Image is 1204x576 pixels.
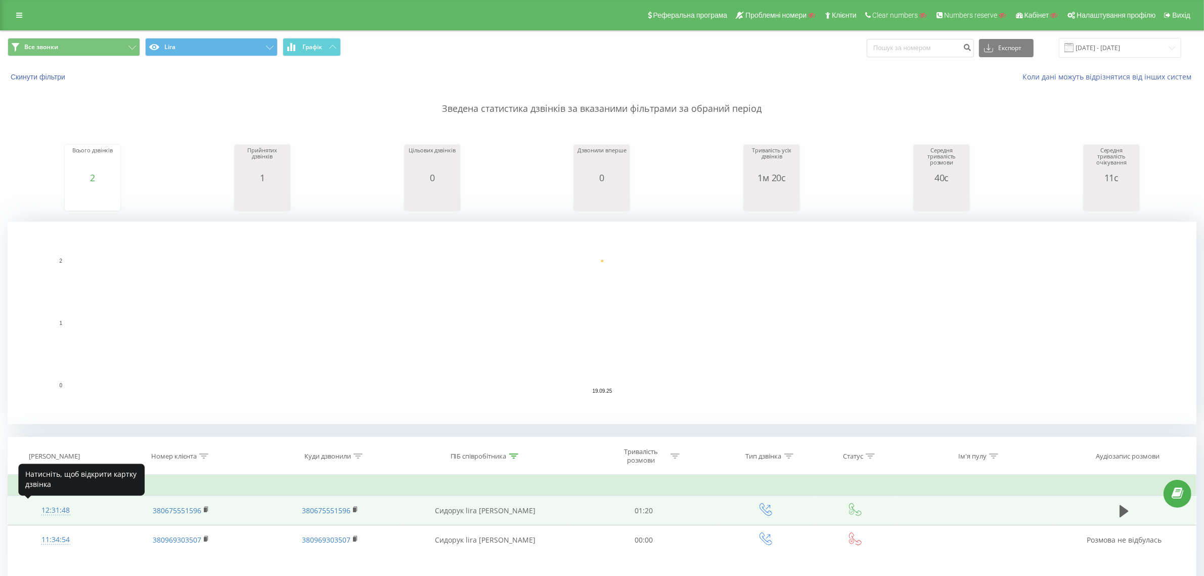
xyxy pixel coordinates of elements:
div: 11с [1086,173,1137,183]
svg: A chart. [916,183,967,213]
a: 380969303507 [302,535,350,545]
div: Тривалість розмови [614,447,668,465]
div: 40с [916,173,967,183]
p: Зведена статистика дзвінків за вказаними фільтрами за обраний період [8,82,1196,115]
a: 380675551596 [302,506,350,515]
svg: A chart. [407,183,458,213]
div: Прийнятих дзвінків [237,147,288,173]
button: Lira [145,38,278,56]
button: Все звонки [8,38,140,56]
div: Натисніть, щоб відкрити картку дзвінка [18,464,145,496]
a: 380969303507 [153,535,201,545]
td: Сьогодні [8,476,1196,496]
div: Тип дзвінка [746,452,782,461]
svg: A chart. [746,183,797,213]
svg: A chart. [237,183,288,213]
div: ПІБ співробітника [451,452,507,461]
div: 2 [67,173,118,183]
div: Аудіозапис розмови [1096,452,1160,461]
button: Графік [283,38,341,56]
text: 2 [59,258,62,264]
span: Клієнти [832,11,857,19]
span: Кабінет [1024,11,1049,19]
div: Середня тривалість розмови [916,147,967,173]
div: Статус [843,452,863,461]
div: 11:34:54 [18,530,93,550]
div: Номер клієнта [151,452,197,461]
button: Скинути фільтри [8,72,70,81]
div: Всього дзвінків [67,147,118,173]
span: Вихід [1173,11,1190,19]
div: 1м 20с [746,173,797,183]
div: Цільових дзвінків [407,147,458,173]
svg: A chart. [8,222,1196,424]
div: Тривалість усіх дзвінків [746,147,797,173]
a: 380675551596 [153,506,201,515]
button: Експорт [979,39,1034,57]
span: Clear numbers [872,11,918,19]
svg: A chart. [67,183,118,213]
span: Розмова не відбулась [1087,535,1162,545]
div: Середня тривалість очікування [1086,147,1137,173]
div: 12:31:48 [18,501,93,520]
td: 01:20 [569,496,718,525]
svg: A chart. [1086,183,1137,213]
text: 19.09.25 [593,389,612,394]
text: 1 [59,320,62,326]
div: 0 [576,173,627,183]
svg: A chart. [576,183,627,213]
div: Куди дзвонили [304,452,351,461]
div: 1 [237,173,288,183]
td: Сидорук lira [PERSON_NAME] [402,525,569,555]
div: Дзвонили вперше [576,147,627,173]
div: Ім'я пулу [958,452,987,461]
span: Реферальна програма [653,11,728,19]
span: Проблемні номери [745,11,807,19]
span: Numbers reserve [944,11,997,19]
span: Налаштування профілю [1077,11,1155,19]
td: Сидорук lira [PERSON_NAME] [402,496,569,525]
span: Графік [302,44,322,51]
span: Все звонки [24,43,58,51]
div: 0 [407,173,458,183]
input: Пошук за номером [867,39,974,57]
a: Коли дані можуть відрізнятися вiд інших систем [1022,72,1196,81]
div: [PERSON_NAME] [29,452,80,461]
td: 00:00 [569,525,718,555]
text: 0 [59,383,62,388]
